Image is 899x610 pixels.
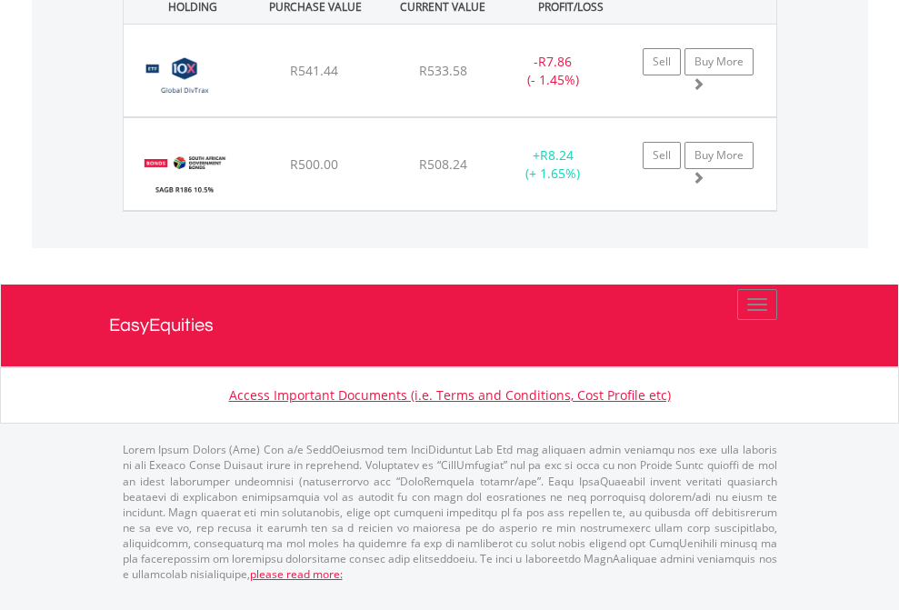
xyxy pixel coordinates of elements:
[229,386,671,404] a: Access Important Documents (i.e. Terms and Conditions, Cost Profile etc)
[684,142,754,169] a: Buy More
[643,48,681,75] a: Sell
[109,285,791,366] a: EasyEquities
[290,155,338,173] span: R500.00
[133,141,237,205] img: EQU.ZA.R186.png
[540,146,574,164] span: R8.24
[538,53,572,70] span: R7.86
[133,47,237,112] img: EQU.ZA.GLODIV.png
[419,155,467,173] span: R508.24
[250,566,343,582] a: please read more:
[290,62,338,79] span: R541.44
[419,62,467,79] span: R533.58
[123,442,777,582] p: Lorem Ipsum Dolors (Ame) Con a/e SeddOeiusmod tem InciDiduntut Lab Etd mag aliquaen admin veniamq...
[496,146,610,183] div: + (+ 1.65%)
[684,48,754,75] a: Buy More
[496,53,610,89] div: - (- 1.45%)
[643,142,681,169] a: Sell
